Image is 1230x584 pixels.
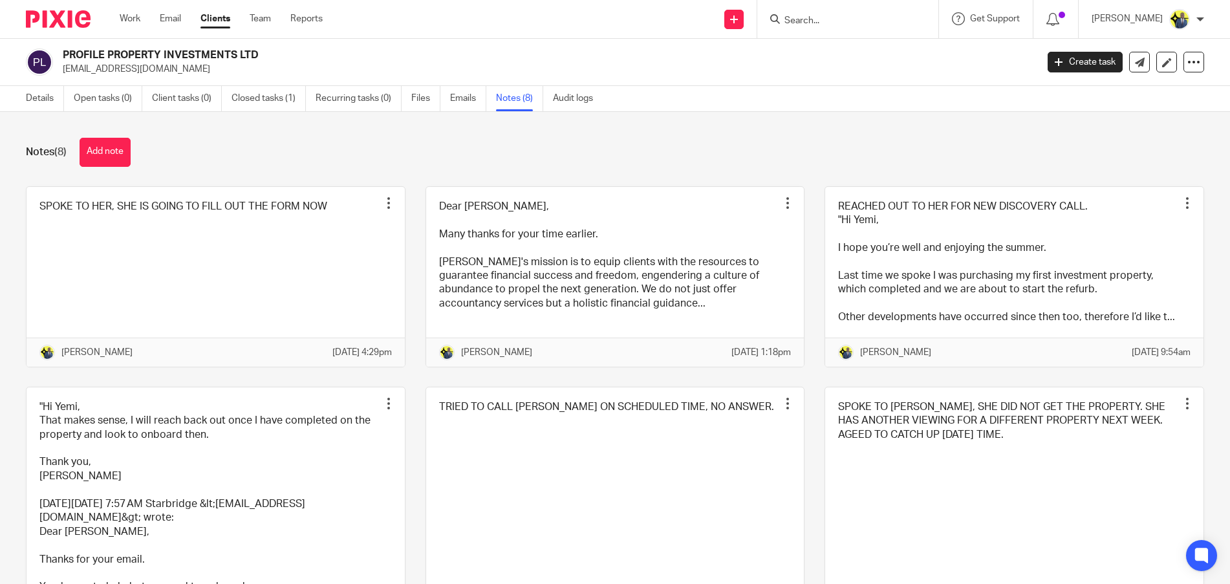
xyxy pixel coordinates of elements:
[450,86,486,111] a: Emails
[860,346,931,359] p: [PERSON_NAME]
[290,12,323,25] a: Reports
[1132,346,1191,359] p: [DATE] 9:54am
[316,86,402,111] a: Recurring tasks (0)
[1169,9,1190,30] img: Dennis-Starbridge.jpg
[39,345,55,360] img: Dennis-Starbridge.jpg
[411,86,440,111] a: Files
[160,12,181,25] a: Email
[61,346,133,359] p: [PERSON_NAME]
[783,16,900,27] input: Search
[439,345,455,360] img: Dennis-Starbridge.jpg
[26,49,53,76] img: svg%3E
[1048,52,1123,72] a: Create task
[80,138,131,167] button: Add note
[250,12,271,25] a: Team
[838,345,854,360] img: Dennis-Starbridge.jpg
[63,49,835,62] h2: PROFILE PROPERTY INVESTMENTS LTD
[332,346,392,359] p: [DATE] 4:29pm
[26,86,64,111] a: Details
[731,346,791,359] p: [DATE] 1:18pm
[1092,12,1163,25] p: [PERSON_NAME]
[152,86,222,111] a: Client tasks (0)
[970,14,1020,23] span: Get Support
[26,10,91,28] img: Pixie
[553,86,603,111] a: Audit logs
[200,12,230,25] a: Clients
[74,86,142,111] a: Open tasks (0)
[232,86,306,111] a: Closed tasks (1)
[496,86,543,111] a: Notes (8)
[26,146,67,159] h1: Notes
[120,12,140,25] a: Work
[63,63,1028,76] p: [EMAIL_ADDRESS][DOMAIN_NAME]
[461,346,532,359] p: [PERSON_NAME]
[54,147,67,157] span: (8)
